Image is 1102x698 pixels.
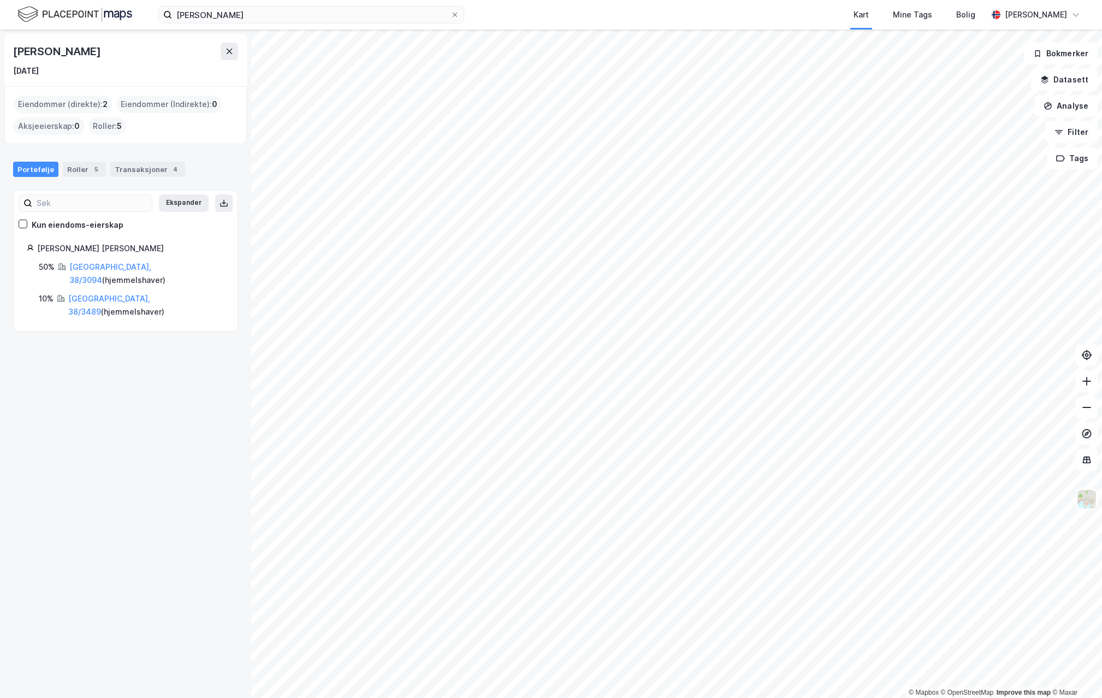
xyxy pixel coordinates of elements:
[1031,69,1098,91] button: Datasett
[39,261,55,274] div: 50%
[39,292,54,305] div: 10%
[63,162,106,177] div: Roller
[941,689,994,696] a: OpenStreetMap
[1047,147,1098,169] button: Tags
[14,96,112,113] div: Eiendommer (direkte) :
[1005,8,1067,21] div: [PERSON_NAME]
[956,8,975,21] div: Bolig
[69,261,224,287] div: ( hjemmelshaver )
[17,5,132,24] img: logo.f888ab2527a4732fd821a326f86c7f29.svg
[1034,95,1098,117] button: Analyse
[13,162,58,177] div: Portefølje
[91,164,102,175] div: 5
[212,98,217,111] span: 0
[74,120,80,133] span: 0
[1045,121,1098,143] button: Filter
[909,689,939,696] a: Mapbox
[1047,646,1102,698] iframe: Chat Widget
[32,218,123,232] div: Kun eiendoms-eierskap
[1076,489,1097,510] img: Z
[32,195,152,211] input: Søk
[13,64,39,78] div: [DATE]
[110,162,185,177] div: Transaksjoner
[117,120,122,133] span: 5
[69,262,151,285] a: [GEOGRAPHIC_DATA], 38/3094
[68,292,224,318] div: ( hjemmelshaver )
[172,7,451,23] input: Søk på adresse, matrikkel, gårdeiere, leietakere eller personer
[159,194,209,212] button: Ekspander
[854,8,869,21] div: Kart
[68,294,150,316] a: [GEOGRAPHIC_DATA], 38/3489
[13,43,103,60] div: [PERSON_NAME]
[37,242,224,255] div: [PERSON_NAME] [PERSON_NAME]
[88,117,126,135] div: Roller :
[116,96,222,113] div: Eiendommer (Indirekte) :
[14,117,84,135] div: Aksjeeierskap :
[893,8,932,21] div: Mine Tags
[103,98,108,111] span: 2
[1024,43,1098,64] button: Bokmerker
[170,164,181,175] div: 4
[997,689,1051,696] a: Improve this map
